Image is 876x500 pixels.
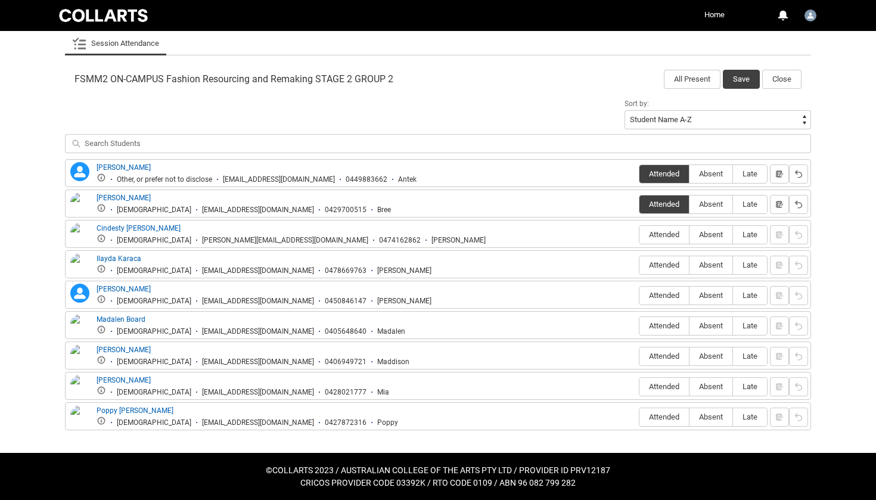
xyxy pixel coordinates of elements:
[97,346,151,354] a: [PERSON_NAME]
[65,32,166,55] li: Session Attendance
[639,230,689,239] span: Attended
[789,377,808,396] button: Reset
[689,291,732,300] span: Absent
[117,206,191,215] div: [DEMOGRAPHIC_DATA]
[117,297,191,306] div: [DEMOGRAPHIC_DATA]
[689,382,732,391] span: Absent
[202,297,314,306] div: [EMAIL_ADDRESS][DOMAIN_NAME]
[639,260,689,269] span: Attended
[377,206,391,215] div: Bree
[733,352,767,361] span: Late
[97,163,151,172] a: [PERSON_NAME]
[97,285,151,293] a: [PERSON_NAME]
[117,236,191,245] div: [DEMOGRAPHIC_DATA]
[639,200,689,209] span: Attended
[639,352,689,361] span: Attended
[70,314,89,340] img: Madalen Board
[625,100,649,108] span: Sort by:
[117,175,212,184] div: Other, or prefer not to disclose
[733,260,767,269] span: Late
[639,382,689,391] span: Attended
[733,200,767,209] span: Late
[325,297,366,306] div: 0450846147
[325,388,366,397] div: 0428021777
[733,169,767,178] span: Late
[325,206,366,215] div: 0429700515
[689,352,732,361] span: Absent
[733,412,767,421] span: Late
[202,236,368,245] div: [PERSON_NAME][EMAIL_ADDRESS][DOMAIN_NAME]
[664,70,720,89] button: All Present
[97,376,151,384] a: [PERSON_NAME]
[689,200,732,209] span: Absent
[325,327,366,336] div: 0405648640
[97,254,141,263] a: Ilayda Karaca
[639,169,689,178] span: Attended
[789,195,808,214] button: Reset
[377,297,431,306] div: [PERSON_NAME]
[117,418,191,427] div: [DEMOGRAPHIC_DATA]
[789,316,808,336] button: Reset
[770,195,789,214] button: Notes
[70,253,89,279] img: Ilayda Karaca
[789,408,808,427] button: Reset
[97,315,145,324] a: Madalen Board
[74,73,393,85] span: FSMM2 ON-CAMPUS Fashion Resourcing and Remaking STAGE 2 GROUP 2
[117,327,191,336] div: [DEMOGRAPHIC_DATA]
[117,358,191,367] div: [DEMOGRAPHIC_DATA]
[770,164,789,184] button: Notes
[689,169,732,178] span: Absent
[72,32,159,55] a: Session Attendance
[97,406,173,415] a: Poppy [PERSON_NAME]
[70,375,89,401] img: Mia Ziebarth
[70,192,89,219] img: Brianna Hudson
[325,358,366,367] div: 0406949721
[97,194,151,202] a: [PERSON_NAME]
[689,321,732,330] span: Absent
[70,344,89,371] img: Maddison Markov
[639,291,689,300] span: Attended
[804,10,816,21] img: Tamara.Leacock
[377,327,405,336] div: Madalen
[70,405,89,431] img: Poppy Tobin
[789,286,808,305] button: Reset
[733,230,767,239] span: Late
[117,266,191,275] div: [DEMOGRAPHIC_DATA]
[202,327,314,336] div: [EMAIL_ADDRESS][DOMAIN_NAME]
[223,175,335,184] div: [EMAIL_ADDRESS][DOMAIN_NAME]
[70,162,89,181] lightning-icon: Anthony Benedyka
[398,175,417,184] div: Antek
[802,5,819,24] button: User Profile Tamara.Leacock
[202,358,314,367] div: [EMAIL_ADDRESS][DOMAIN_NAME]
[70,284,89,303] lightning-icon: Lily Muoot
[97,224,181,232] a: Cindesty [PERSON_NAME]
[346,175,387,184] div: 0449883662
[431,236,486,245] div: [PERSON_NAME]
[325,418,366,427] div: 0427872316
[701,6,728,24] a: Home
[789,347,808,366] button: Reset
[639,412,689,421] span: Attended
[689,412,732,421] span: Absent
[689,230,732,239] span: Absent
[789,164,808,184] button: Reset
[723,70,760,89] button: Save
[789,256,808,275] button: Reset
[202,266,314,275] div: [EMAIL_ADDRESS][DOMAIN_NAME]
[639,321,689,330] span: Attended
[689,260,732,269] span: Absent
[379,236,421,245] div: 0474162862
[202,388,314,397] div: [EMAIL_ADDRESS][DOMAIN_NAME]
[733,291,767,300] span: Late
[117,388,191,397] div: [DEMOGRAPHIC_DATA]
[377,266,431,275] div: [PERSON_NAME]
[377,358,409,367] div: Maddison
[789,225,808,244] button: Reset
[325,266,366,275] div: 0478669763
[70,223,89,249] img: Cindesty Lucas
[377,418,398,427] div: Poppy
[65,134,811,153] input: Search Students
[733,382,767,391] span: Late
[733,321,767,330] span: Late
[202,418,314,427] div: [EMAIL_ADDRESS][DOMAIN_NAME]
